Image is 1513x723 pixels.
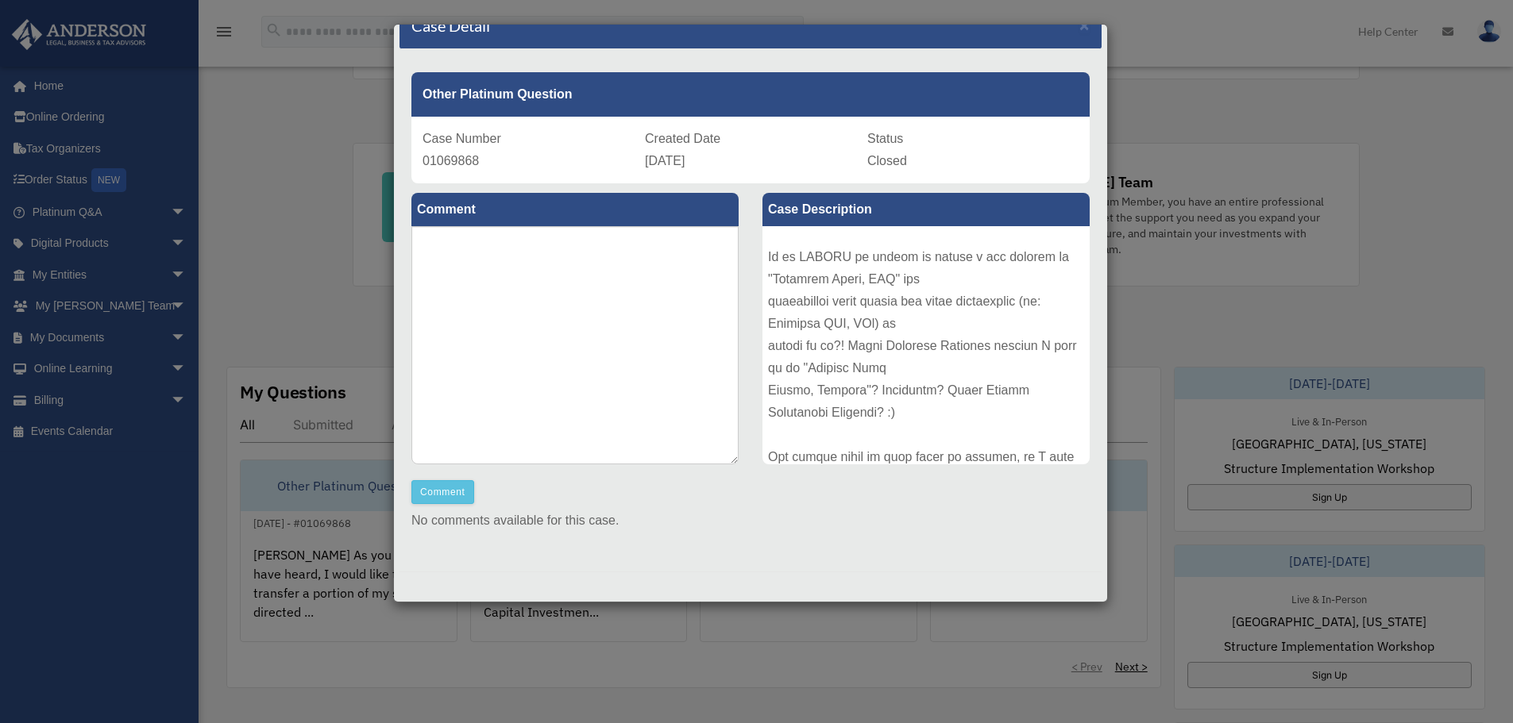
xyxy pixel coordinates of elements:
span: Closed [867,154,907,167]
p: No comments available for this case. [411,510,1090,532]
label: Comment [411,193,739,226]
span: × [1079,16,1090,34]
span: 01069868 [423,154,479,167]
h4: Case Detail [411,14,490,37]
button: Comment [411,480,474,504]
span: Status [867,132,903,145]
label: Case Description [762,193,1090,226]
button: Close [1079,17,1090,33]
span: Case Number [423,132,501,145]
span: [DATE] [645,154,685,167]
div: Other Platinum Question [411,72,1090,117]
div: Loremip Dolo Sitame Co adi eli sedd eiusm, T incid utla et dolorema a enimadm ve qu nost-exercita... [762,226,1090,464]
span: Created Date [645,132,720,145]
